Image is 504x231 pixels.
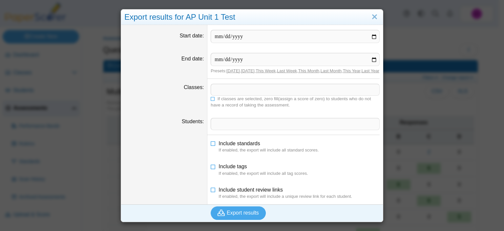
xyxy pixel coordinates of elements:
a: Last Month [321,68,342,73]
a: Last Week [277,68,297,73]
span: Include standards [219,141,260,146]
label: End date [181,56,204,61]
div: Export results for AP Unit 1 Test [121,10,383,25]
span: Include student review links [219,187,283,193]
div: Presets: , , , , , , , [211,68,380,74]
label: Classes [184,84,204,90]
a: [DATE] [226,68,240,73]
span: Export results [227,210,259,216]
tags: ​ [211,84,380,96]
label: Students [182,119,204,124]
dfn: If enabled, the export will include a unique review link for each student. [219,194,380,199]
a: This Week [256,68,276,73]
a: This Month [298,68,319,73]
label: Start date [180,33,204,38]
a: Last Year [362,68,379,73]
a: [DATE] [241,68,255,73]
tags: ​ [211,118,380,130]
button: Export results [211,206,266,219]
dfn: If enabled, the export will include all tag scores. [219,171,380,176]
dfn: If enabled, the export will include all standard scores. [219,147,380,153]
a: Close [369,12,380,23]
span: Include tags [219,164,247,169]
span: If classes are selected, zero fill(assign a score of zero) to students who do not have a record o... [211,96,371,107]
a: This Year [343,68,361,73]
